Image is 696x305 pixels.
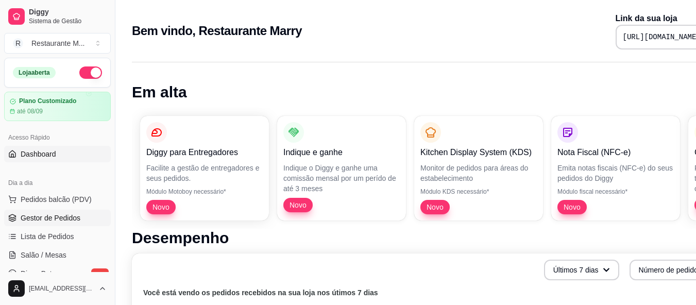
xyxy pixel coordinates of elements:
a: Lista de Pedidos [4,228,111,245]
span: Novo [148,202,174,212]
div: Restaurante M ... [31,38,85,48]
p: Kitchen Display System (KDS) [420,146,537,159]
p: Nota Fiscal (NFC-e) [557,146,674,159]
a: Plano Customizadoaté 08/09 [4,92,111,121]
span: Dashboard [21,149,56,159]
span: [EMAIL_ADDRESS][DOMAIN_NAME] [29,284,94,293]
button: Últimos 7 dias [544,260,619,280]
a: Diggy Botnovo [4,265,111,282]
span: Novo [559,202,585,212]
span: Pedidos balcão (PDV) [21,194,92,205]
button: Select a team [4,33,111,54]
p: Emita notas fiscais (NFC-e) do seus pedidos do Diggy [557,163,674,183]
a: Dashboard [4,146,111,162]
button: Kitchen Display System (KDS)Monitor de pedidos para áreas do estabelecimentoMódulo KDS necessário... [414,116,543,221]
div: Dia a dia [4,175,111,191]
span: Diggy Bot [21,268,52,279]
article: até 08/09 [17,107,43,115]
text: Você está vendo os pedidos recebidos na sua loja nos útimos 7 dias [143,289,378,297]
h2: Bem vindo, Restaurante Marry [132,23,302,39]
span: R [13,38,23,48]
p: Módulo Motoboy necessário* [146,188,263,196]
button: Indique e ganheIndique o Diggy e ganhe uma comissão mensal por um perído de até 3 mesesNovo [277,116,406,221]
p: Módulo KDS necessário* [420,188,537,196]
button: Pedidos balcão (PDV) [4,191,111,208]
p: Módulo fiscal necessário* [557,188,674,196]
p: Indique e ganhe [283,146,400,159]
span: Sistema de Gestão [29,17,107,25]
button: Alterar Status [79,66,102,79]
a: Gestor de Pedidos [4,210,111,226]
span: Novo [422,202,448,212]
button: [EMAIL_ADDRESS][DOMAIN_NAME] [4,276,111,301]
div: Loja aberta [13,67,56,78]
p: Monitor de pedidos para áreas do estabelecimento [420,163,537,183]
span: Novo [285,200,311,210]
a: DiggySistema de Gestão [4,4,111,29]
span: Gestor de Pedidos [21,213,80,223]
p: Facilite a gestão de entregadores e seus pedidos. [146,163,263,183]
p: Diggy para Entregadores [146,146,263,159]
span: Salão / Mesas [21,250,66,260]
button: Nota Fiscal (NFC-e)Emita notas fiscais (NFC-e) do seus pedidos do DiggyMódulo fiscal necessário*Novo [551,116,680,221]
span: Lista de Pedidos [21,231,74,242]
div: Acesso Rápido [4,129,111,146]
article: Plano Customizado [19,97,76,105]
a: Salão / Mesas [4,247,111,263]
p: Indique o Diggy e ganhe uma comissão mensal por um perído de até 3 meses [283,163,400,194]
span: Diggy [29,8,107,17]
button: Diggy para EntregadoresFacilite a gestão de entregadores e seus pedidos.Módulo Motoboy necessário... [140,116,269,221]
